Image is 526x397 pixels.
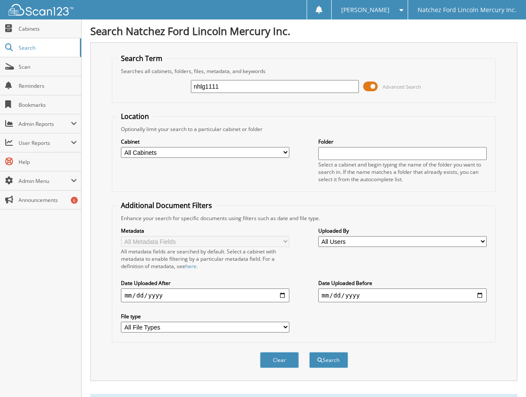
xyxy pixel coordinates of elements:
span: Search [19,44,76,51]
div: All metadata fields are searched by default. Select a cabinet with metadata to enable filtering b... [121,248,289,270]
span: Announcements [19,196,77,204]
span: Scan [19,63,77,70]
span: Natchez Ford Lincoln Mercury Inc. [418,7,516,13]
div: Optionally limit your search to a particular cabinet or folder [117,125,491,133]
label: Cabinet [121,138,289,145]
legend: Search Term [117,54,167,63]
div: Enhance your search for specific documents using filters such as date and file type. [117,215,491,222]
span: Admin Reports [19,120,71,128]
legend: Additional Document Filters [117,201,216,210]
button: Clear [260,352,299,368]
label: File type [121,313,289,320]
img: scan123-logo-white.svg [9,4,73,16]
label: Uploaded By [318,227,487,234]
span: Help [19,158,77,166]
span: User Reports [19,139,71,147]
span: Bookmarks [19,101,77,109]
span: [PERSON_NAME] [341,7,390,13]
span: Reminders [19,82,77,90]
div: Select a cabinet and begin typing the name of the folder you want to search in. If the name match... [318,161,487,183]
span: Advanced Search [383,83,421,90]
label: Date Uploaded After [121,279,289,287]
span: Cabinets [19,25,77,32]
label: Date Uploaded Before [318,279,487,287]
h1: Search Natchez Ford Lincoln Mercury Inc. [90,24,517,38]
a: here [185,263,196,270]
button: Search [309,352,348,368]
label: Metadata [121,227,289,234]
span: Admin Menu [19,177,71,185]
div: 6 [71,197,78,204]
legend: Location [117,112,153,121]
label: Folder [318,138,487,145]
input: start [121,288,289,302]
div: Searches all cabinets, folders, files, metadata, and keywords [117,67,491,75]
input: end [318,288,487,302]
